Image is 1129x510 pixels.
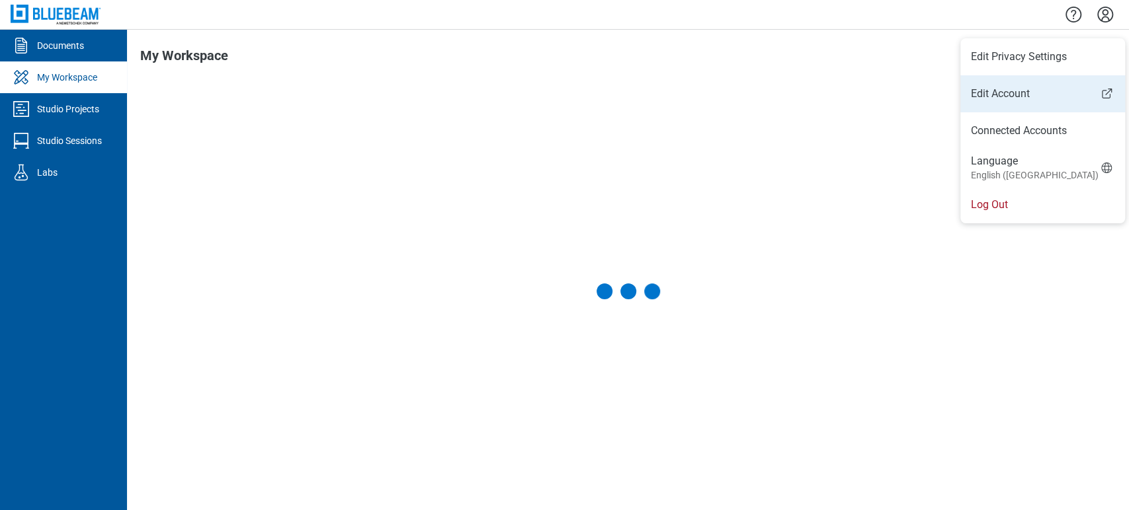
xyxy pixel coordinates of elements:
[960,38,1125,75] li: Edit Privacy Settings
[971,168,1099,182] small: English ([GEOGRAPHIC_DATA])
[11,130,32,151] svg: Studio Sessions
[971,123,1114,139] a: Connected Accounts
[11,67,32,88] svg: My Workspace
[37,39,84,52] div: Documents
[11,162,32,183] svg: Labs
[11,35,32,56] svg: Documents
[960,38,1125,223] ul: Menu
[1095,3,1116,26] button: Settings
[140,48,228,69] h1: My Workspace
[37,71,97,84] div: My Workspace
[37,134,102,147] div: Studio Sessions
[37,166,58,179] div: Labs
[971,154,1099,182] div: Language
[960,86,1125,102] a: Edit Account
[960,186,1125,223] li: Log Out
[597,283,660,299] div: Loading My Workspace
[11,5,101,24] img: Bluebeam, Inc.
[37,102,99,116] div: Studio Projects
[11,98,32,120] svg: Studio Projects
